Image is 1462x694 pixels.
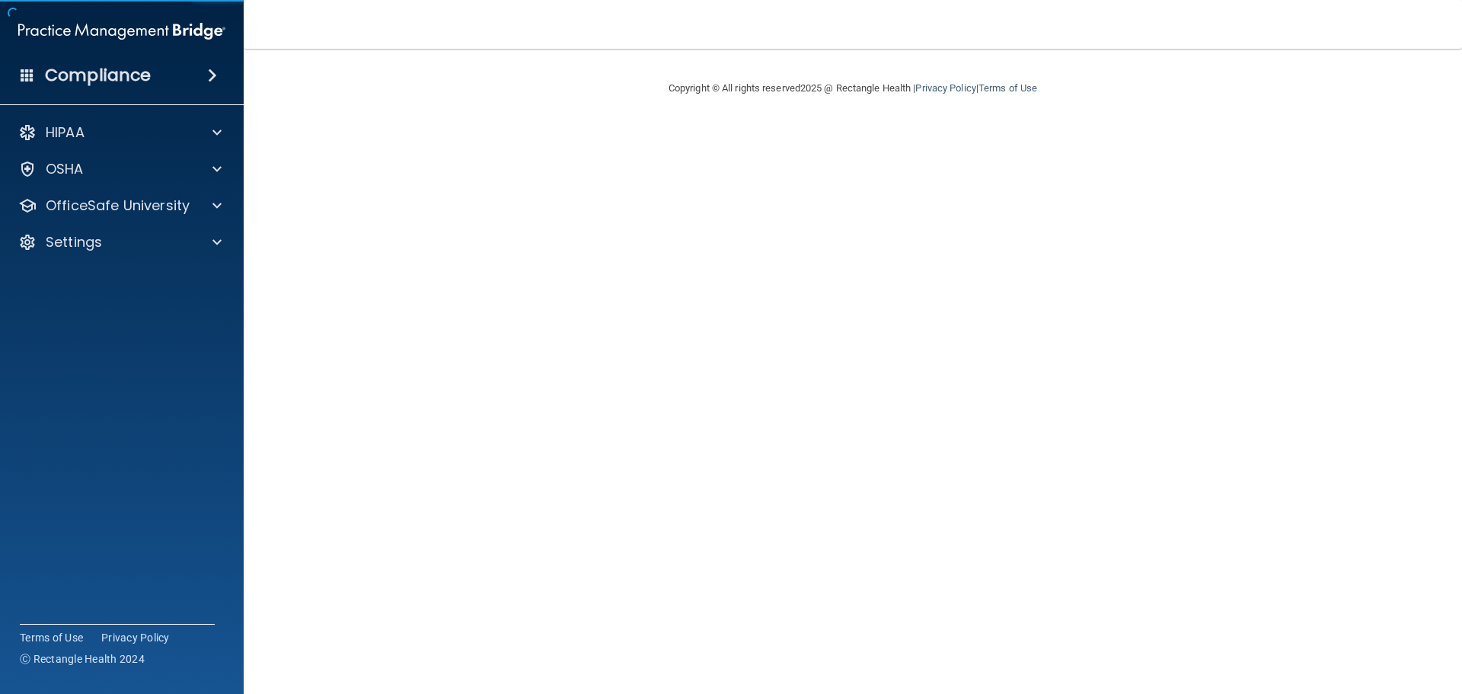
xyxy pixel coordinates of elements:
[20,630,83,645] a: Terms of Use
[18,197,222,215] a: OfficeSafe University
[46,123,85,142] p: HIPAA
[18,160,222,178] a: OSHA
[46,233,102,251] p: Settings
[46,160,84,178] p: OSHA
[46,197,190,215] p: OfficeSafe University
[978,82,1037,94] a: Terms of Use
[575,64,1131,113] div: Copyright © All rights reserved 2025 @ Rectangle Health | |
[18,123,222,142] a: HIPAA
[915,82,975,94] a: Privacy Policy
[18,16,225,46] img: PMB logo
[20,651,145,667] span: Ⓒ Rectangle Health 2024
[45,65,151,86] h4: Compliance
[18,233,222,251] a: Settings
[101,630,170,645] a: Privacy Policy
